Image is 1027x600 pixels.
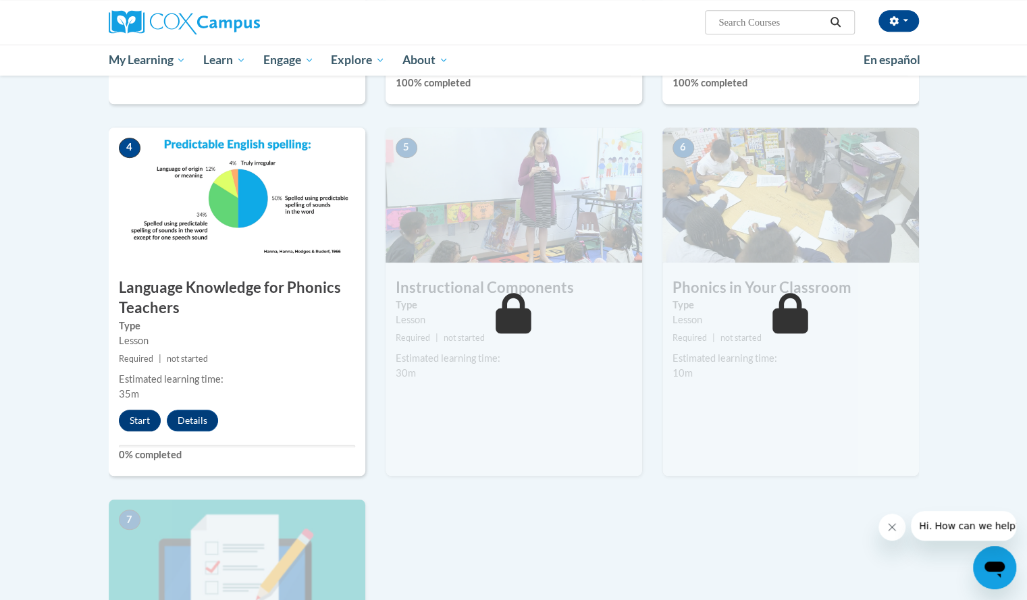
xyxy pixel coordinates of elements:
[109,10,260,34] img: Cox Campus
[109,277,365,319] h3: Language Knowledge for Phonics Teachers
[386,277,642,298] h3: Instructional Components
[825,14,845,30] button: Search
[119,354,153,364] span: Required
[662,277,919,298] h3: Phonics in Your Classroom
[108,52,186,68] span: My Learning
[396,298,632,312] label: Type
[100,45,195,76] a: My Learning
[396,138,417,158] span: 5
[386,128,642,263] img: Course Image
[322,45,394,76] a: Explore
[255,45,323,76] a: Engage
[436,333,438,343] span: |
[673,367,693,379] span: 10m
[673,333,707,343] span: Required
[8,9,109,20] span: Hi. How can we help?
[167,354,208,364] span: not started
[973,546,1016,589] iframe: Button to launch messaging window
[673,298,909,312] label: Type
[712,333,715,343] span: |
[396,312,632,327] div: Lesson
[878,10,919,32] button: Account Settings
[864,53,920,67] span: En español
[717,14,825,30] input: Search Courses
[88,45,939,76] div: Main menu
[119,372,355,387] div: Estimated learning time:
[167,410,218,431] button: Details
[673,312,909,327] div: Lesson
[673,138,694,158] span: 6
[911,511,1016,541] iframe: Message from company
[331,52,385,68] span: Explore
[444,333,485,343] span: not started
[119,333,355,348] div: Lesson
[119,447,355,462] label: 0% completed
[396,333,430,343] span: Required
[109,10,365,34] a: Cox Campus
[673,351,909,366] div: Estimated learning time:
[119,410,161,431] button: Start
[203,52,246,68] span: Learn
[878,514,905,541] iframe: Close message
[394,45,457,76] a: About
[119,319,355,333] label: Type
[263,52,314,68] span: Engage
[396,351,632,366] div: Estimated learning time:
[662,128,919,263] img: Course Image
[720,333,762,343] span: not started
[119,510,140,530] span: 7
[159,354,161,364] span: |
[194,45,255,76] a: Learn
[673,76,909,90] label: 100% completed
[109,128,365,263] img: Course Image
[119,388,139,400] span: 35m
[855,46,929,74] a: En español
[119,138,140,158] span: 4
[396,76,632,90] label: 100% completed
[396,367,416,379] span: 30m
[402,52,448,68] span: About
